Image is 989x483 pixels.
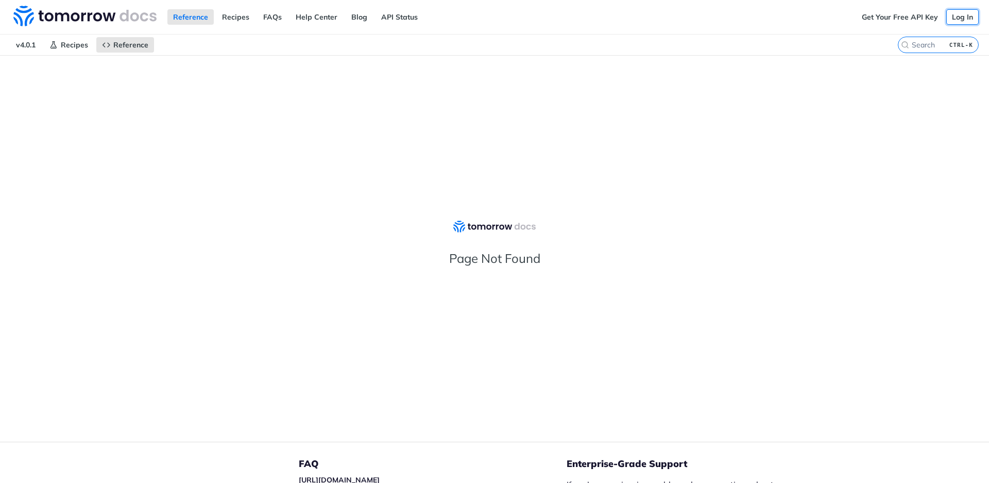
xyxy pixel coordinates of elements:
a: Get Your Free API Key [856,9,944,25]
span: Reference [113,40,148,49]
span: Recipes [61,40,88,49]
svg: Search [901,41,909,49]
a: Log In [946,9,979,25]
a: Reference [96,37,154,53]
a: Reference [167,9,214,25]
h5: FAQ [299,458,567,470]
img: Tomorrow.io Weather API Docs [13,6,157,26]
h5: Enterprise-Grade Support [567,458,808,470]
a: FAQs [258,9,287,25]
a: Recipes [44,37,94,53]
kbd: CTRL-K [947,40,976,50]
a: Recipes [216,9,255,25]
a: Help Center [290,9,343,25]
a: API Status [376,9,423,25]
span: v4.0.1 [10,37,41,53]
h2: Page Not Found [402,251,587,266]
a: Blog [346,9,373,25]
